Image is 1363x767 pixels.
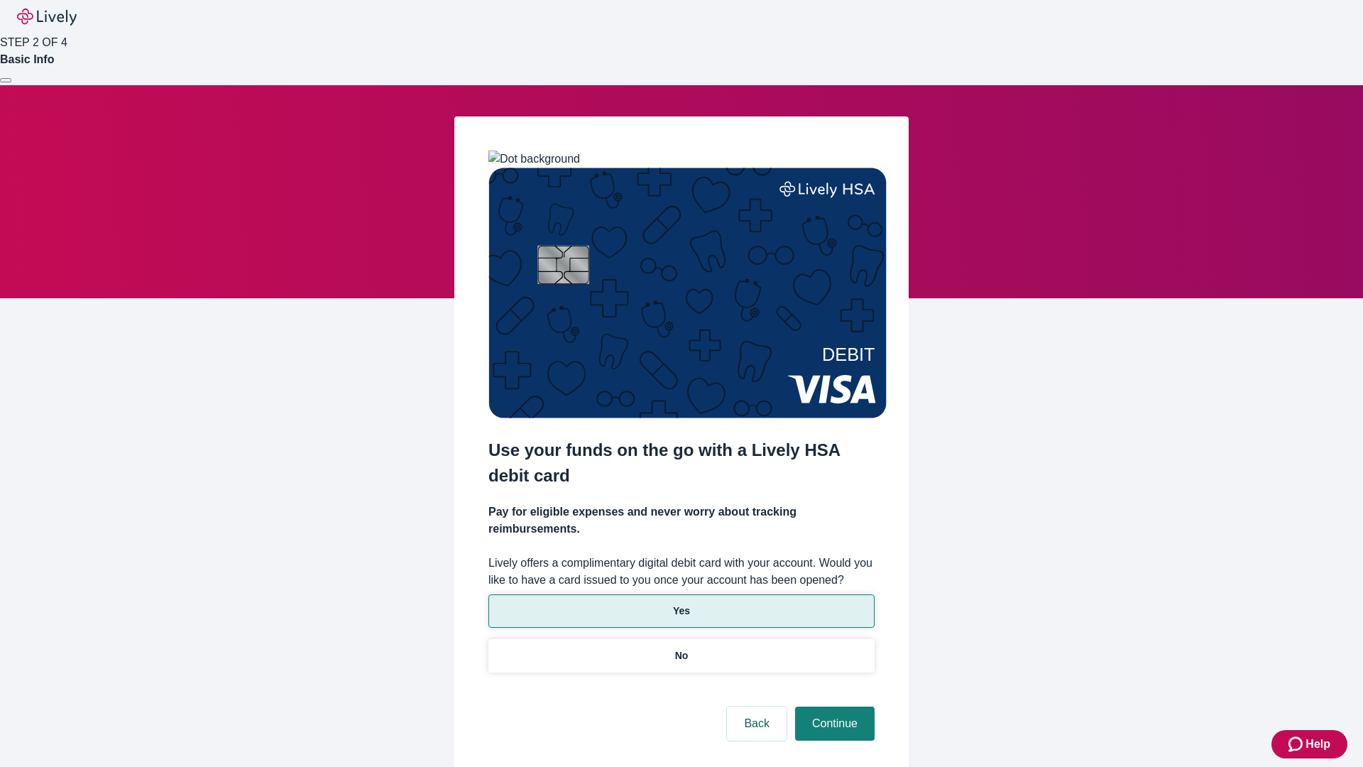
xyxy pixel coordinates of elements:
[1305,736,1330,753] span: Help
[727,707,787,741] button: Back
[673,604,690,619] p: Yes
[488,639,875,673] button: No
[675,648,689,663] p: No
[488,168,887,418] img: Debit card
[488,504,875,538] h4: Pay for eligible expenses and never worry about tracking reimbursements.
[488,594,875,628] button: Yes
[488,555,875,589] label: Lively offers a complimentary digital debit card with your account. Would you like to have a card...
[17,9,77,26] img: Lively
[1288,736,1305,753] svg: Zendesk support icon
[1271,730,1347,758] button: Zendesk support iconHelp
[488,437,875,489] h2: Use your funds on the go with a Lively HSA debit card
[488,151,580,168] img: Dot background
[795,707,875,741] button: Continue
